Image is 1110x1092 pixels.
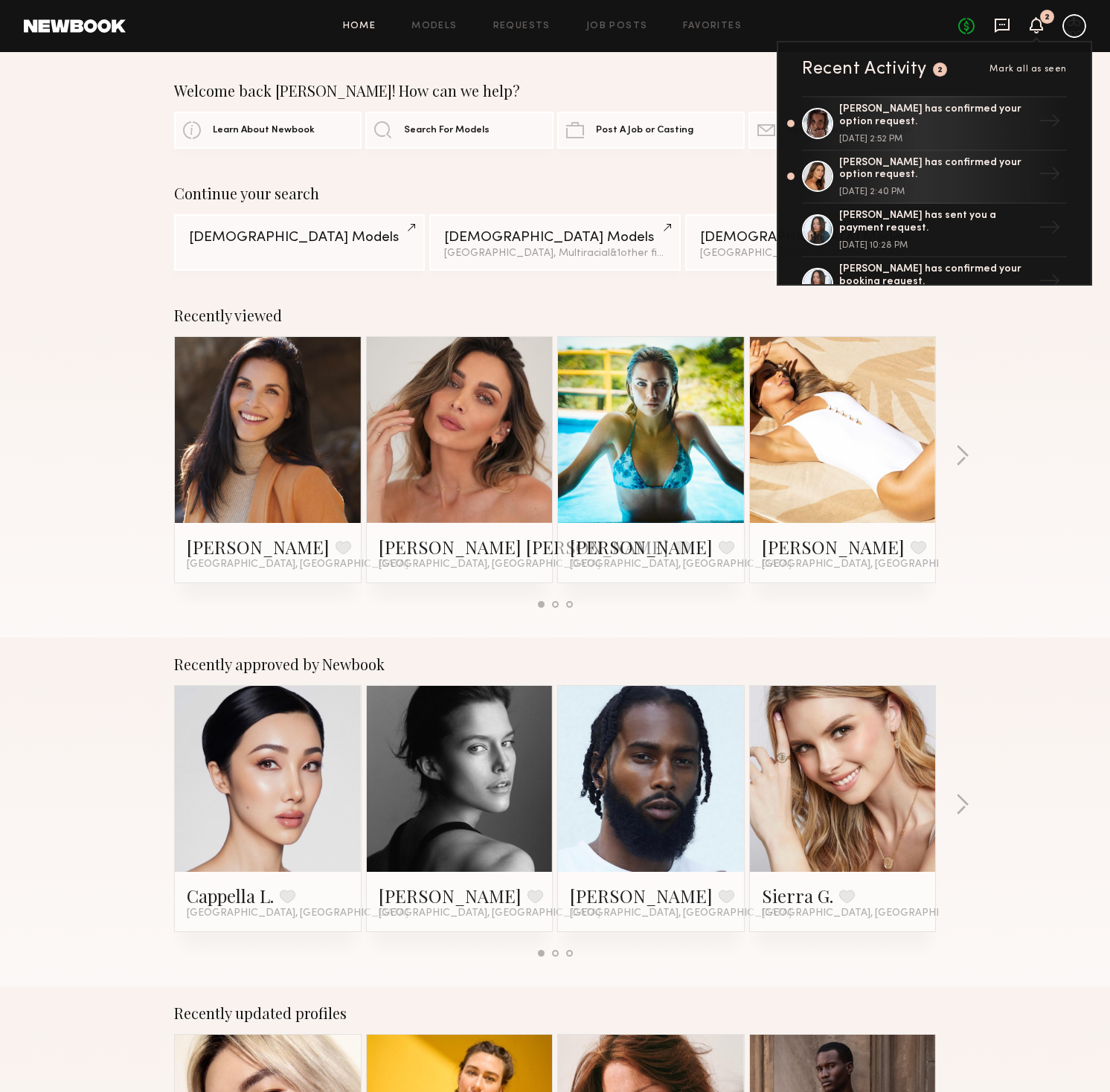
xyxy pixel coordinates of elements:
a: [PERSON_NAME] [570,535,713,559]
div: [PERSON_NAME] has sent you a payment request. [839,210,1033,235]
div: [DEMOGRAPHIC_DATA] Models [700,231,921,245]
span: [GEOGRAPHIC_DATA], [GEOGRAPHIC_DATA] [762,559,984,571]
div: 2 [937,66,943,74]
a: [PERSON_NAME] [762,535,905,559]
div: Recently updated profiles [174,1004,936,1022]
div: → [1033,264,1067,303]
span: [GEOGRAPHIC_DATA], [GEOGRAPHIC_DATA] [762,908,984,919]
span: [GEOGRAPHIC_DATA], [GEOGRAPHIC_DATA] [379,559,600,571]
div: Continue your search [174,184,936,202]
span: [GEOGRAPHIC_DATA], [GEOGRAPHIC_DATA] [379,908,600,919]
span: [GEOGRAPHIC_DATA], [GEOGRAPHIC_DATA] [570,559,792,571]
span: Post A Job or Casting [596,126,693,135]
a: Search For Models [365,112,553,149]
a: Models [411,22,457,31]
a: [DEMOGRAPHIC_DATA] Models[GEOGRAPHIC_DATA], Multiracial&1other filter [429,214,680,271]
div: Recent Activity [802,60,927,78]
div: Recently viewed [174,306,936,324]
div: [PERSON_NAME] has confirmed your booking request. [839,263,1033,289]
a: Cappella L. [187,884,274,908]
a: Contact Account Manager [748,112,936,149]
a: [PERSON_NAME] has confirmed your option request.[DATE] 2:40 PM→ [802,151,1067,205]
div: [DEMOGRAPHIC_DATA] Models [444,231,665,245]
span: [GEOGRAPHIC_DATA], [GEOGRAPHIC_DATA] [187,559,408,571]
a: [PERSON_NAME] [379,884,522,908]
a: [PERSON_NAME] [187,535,330,559]
div: [GEOGRAPHIC_DATA], Multiracial [444,248,665,259]
a: Favorites [683,22,742,31]
a: [DEMOGRAPHIC_DATA] Models [174,214,425,271]
div: → [1033,157,1067,196]
a: [PERSON_NAME] has sent you a payment request.[DATE] 10:28 PM→ [802,204,1067,257]
span: Mark all as seen [989,65,1067,74]
span: Learn About Newbook [213,126,315,135]
a: Job Posts [586,22,648,31]
div: 2 [1045,13,1050,22]
span: [GEOGRAPHIC_DATA], [GEOGRAPHIC_DATA] [187,908,408,919]
div: → [1033,211,1067,249]
div: → [1033,104,1067,143]
a: Requests [493,22,551,31]
a: [PERSON_NAME] [PERSON_NAME] [379,535,669,559]
a: [PERSON_NAME] [570,884,713,908]
span: & 1 other filter [610,248,674,258]
div: [PERSON_NAME] has confirmed your option request. [839,103,1033,129]
a: [DEMOGRAPHIC_DATA] Models[GEOGRAPHIC_DATA], Asian&1other filter [685,214,936,271]
a: Sierra G. [762,884,833,908]
span: [GEOGRAPHIC_DATA], [GEOGRAPHIC_DATA] [570,908,792,919]
div: [DATE] 2:52 PM [839,135,1033,144]
div: [DATE] 10:28 PM [839,241,1033,250]
div: Welcome back [PERSON_NAME]! How can we help? [174,82,936,100]
div: Recently approved by Newbook [174,655,936,673]
a: [PERSON_NAME] has confirmed your option request.[DATE] 2:52 PM→ [802,96,1067,151]
a: Home [343,22,376,31]
a: [PERSON_NAME] has confirmed your booking request.→ [802,257,1067,311]
div: [DATE] 2:40 PM [839,187,1033,196]
div: [PERSON_NAME] has confirmed your option request. [839,157,1033,182]
div: [GEOGRAPHIC_DATA], Asian [700,248,921,259]
span: Search For Models [404,126,490,135]
a: Learn About Newbook [174,112,362,149]
div: [DEMOGRAPHIC_DATA] Models [189,231,410,245]
a: Post A Job or Casting [557,112,745,149]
